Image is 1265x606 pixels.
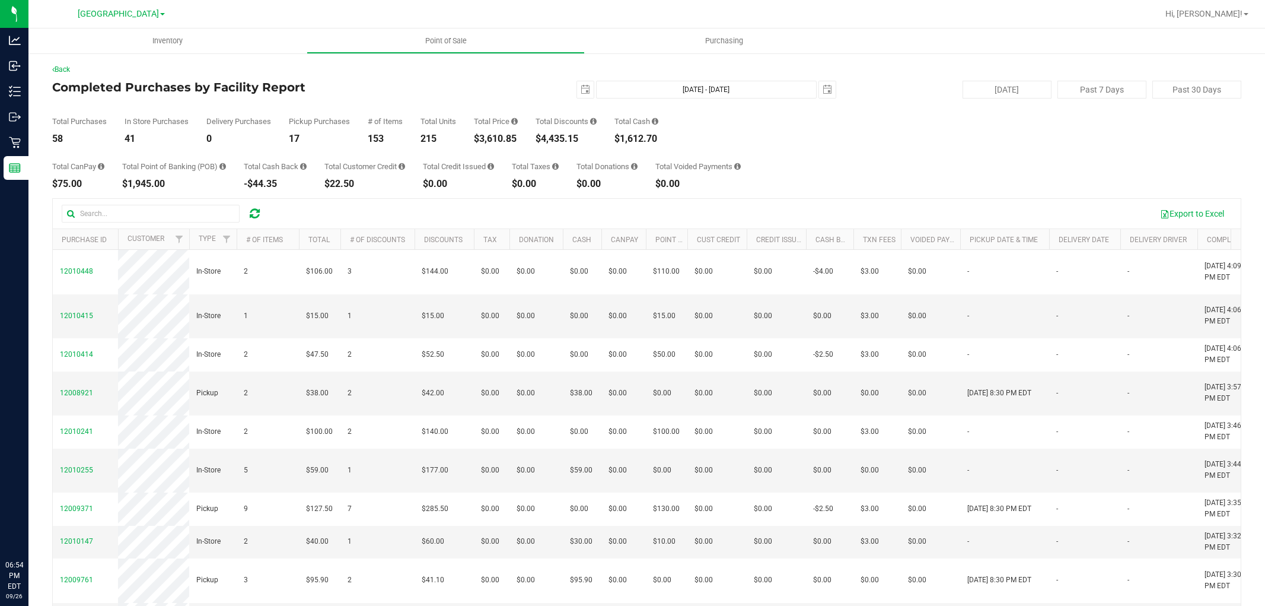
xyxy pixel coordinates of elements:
[614,134,658,144] div: $1,612.70
[60,427,93,436] span: 12010241
[754,575,772,586] span: $0.00
[244,310,248,322] span: 1
[813,310,831,322] span: $0.00
[368,118,403,125] div: # of Items
[570,503,588,515] span: $0.00
[653,426,680,437] span: $100.00
[754,388,772,399] span: $0.00
[9,60,21,72] inline-svg: Inbound
[861,575,879,586] span: $0.00
[246,236,283,244] a: # of Items
[399,163,405,170] i: Sum of the successful, non-voided payments using account credit for all purchases in the date range.
[517,575,535,586] span: $0.00
[967,465,969,476] span: -
[1127,503,1129,515] span: -
[694,503,713,515] span: $0.00
[517,388,535,399] span: $0.00
[694,266,713,277] span: $0.00
[570,575,592,586] span: $95.90
[694,388,713,399] span: $0.00
[422,465,448,476] span: $177.00
[653,266,680,277] span: $110.00
[60,267,93,275] span: 12010448
[967,349,969,360] span: -
[653,310,675,322] span: $15.00
[754,536,772,547] span: $0.00
[60,312,93,320] span: 12010415
[196,536,221,547] span: In-Store
[128,234,164,243] a: Customer
[861,426,879,437] span: $3.00
[655,179,741,189] div: $0.00
[52,81,448,94] h4: Completed Purchases by Facility Report
[244,266,248,277] span: 2
[970,236,1038,244] a: Pickup Date & Time
[308,236,330,244] a: Total
[422,310,444,322] span: $15.00
[570,266,588,277] span: $0.00
[1056,575,1058,586] span: -
[481,536,499,547] span: $0.00
[861,266,879,277] span: $3.00
[694,426,713,437] span: $0.00
[813,388,831,399] span: $0.00
[653,465,671,476] span: $0.00
[60,537,93,545] span: 12010147
[306,426,333,437] span: $100.00
[908,388,926,399] span: $0.00
[815,236,855,244] a: Cash Back
[576,179,638,189] div: $0.00
[62,205,240,223] input: Search...
[517,503,535,515] span: $0.00
[813,266,833,277] span: -$4.00
[517,349,535,360] span: $0.00
[60,466,93,474] span: 12010255
[1152,204,1232,224] button: Export to Excel
[536,134,597,144] div: $4,435.15
[694,310,713,322] span: $0.00
[608,536,627,547] span: $0.00
[9,162,21,174] inline-svg: Reports
[1152,81,1241,99] button: Past 30 Days
[754,503,772,515] span: $0.00
[306,536,329,547] span: $40.00
[196,426,221,437] span: In-Store
[481,310,499,322] span: $0.00
[196,465,221,476] span: In-Store
[967,503,1031,515] span: [DATE] 8:30 PM EDT
[608,426,627,437] span: $0.00
[1127,310,1129,322] span: -
[908,465,926,476] span: $0.00
[910,236,969,244] a: Voided Payment
[1127,426,1129,437] span: -
[483,236,497,244] a: Tax
[653,536,675,547] span: $10.00
[481,575,499,586] span: $0.00
[125,118,189,125] div: In Store Purchases
[60,389,93,397] span: 12008921
[908,266,926,277] span: $0.00
[196,388,218,399] span: Pickup
[98,163,104,170] i: Sum of the successful, non-voided CanPay payment transactions for all purchases in the date range.
[754,266,772,277] span: $0.00
[28,28,307,53] a: Inventory
[694,465,713,476] span: $0.00
[60,350,93,358] span: 12010414
[306,266,333,277] span: $106.00
[60,505,93,513] span: 12009371
[348,388,352,399] span: 2
[570,465,592,476] span: $59.00
[552,163,559,170] i: Sum of the total taxes for all purchases in the date range.
[122,163,226,170] div: Total Point of Banking (POB)
[517,465,535,476] span: $0.00
[422,426,448,437] span: $140.00
[420,118,456,125] div: Total Units
[368,134,403,144] div: 153
[348,575,352,586] span: 2
[244,179,307,189] div: -$44.35
[754,426,772,437] span: $0.00
[1205,261,1250,283] span: [DATE] 4:09 PM EDT
[289,134,350,144] div: 17
[474,118,518,125] div: Total Price
[170,229,189,249] a: Filter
